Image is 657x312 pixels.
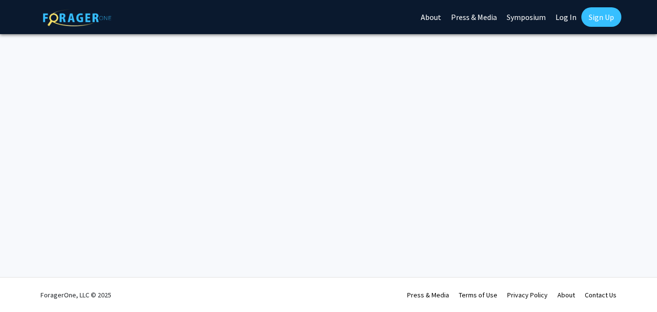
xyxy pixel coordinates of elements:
a: Terms of Use [459,291,497,299]
div: ForagerOne, LLC © 2025 [41,278,111,312]
a: Privacy Policy [507,291,548,299]
a: Sign Up [581,7,621,27]
a: Press & Media [407,291,449,299]
img: ForagerOne Logo [43,9,111,26]
a: Contact Us [585,291,616,299]
a: About [557,291,575,299]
